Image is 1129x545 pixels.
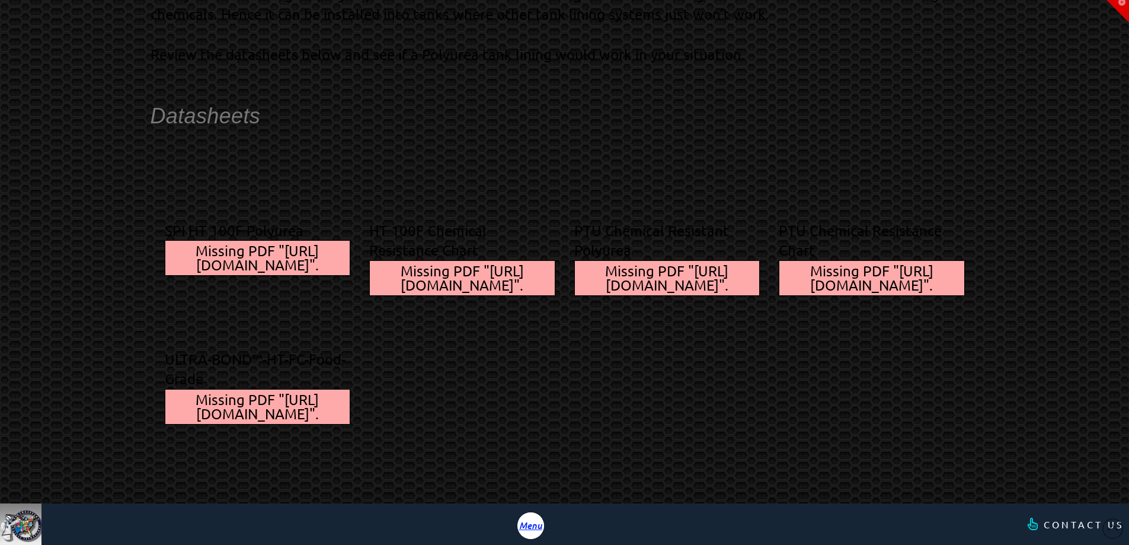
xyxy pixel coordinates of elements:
div: PTU Chemical Resistance Chart [779,221,965,260]
div: SPI HT 100F Polyurea [165,221,351,241]
div: ULTRA-BOND™-HT-FC-Food-Grade [165,349,351,389]
span: Menu [519,521,542,530]
div: PTU Chemical Resistant Polyurea [574,221,760,260]
span: Contact Us [1044,519,1124,529]
h5: Datasheets [151,101,979,131]
div: Missing PDF "[URL][DOMAIN_NAME]". [779,261,964,295]
a: Back to Top [1102,518,1123,539]
div: Toggle Off Canvas Content [517,512,545,540]
div: Missing PDF "[URL][DOMAIN_NAME]". [165,390,350,424]
div: Missing PDF "[URL][DOMAIN_NAME]". [370,261,555,295]
div: Missing PDF "[URL][DOMAIN_NAME]". [165,241,350,275]
div: Missing PDF "[URL][DOMAIN_NAME]". [575,261,760,295]
a: Contact Us [1020,503,1129,545]
div: HT 100F Chemical Resistance Chart [369,221,555,260]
